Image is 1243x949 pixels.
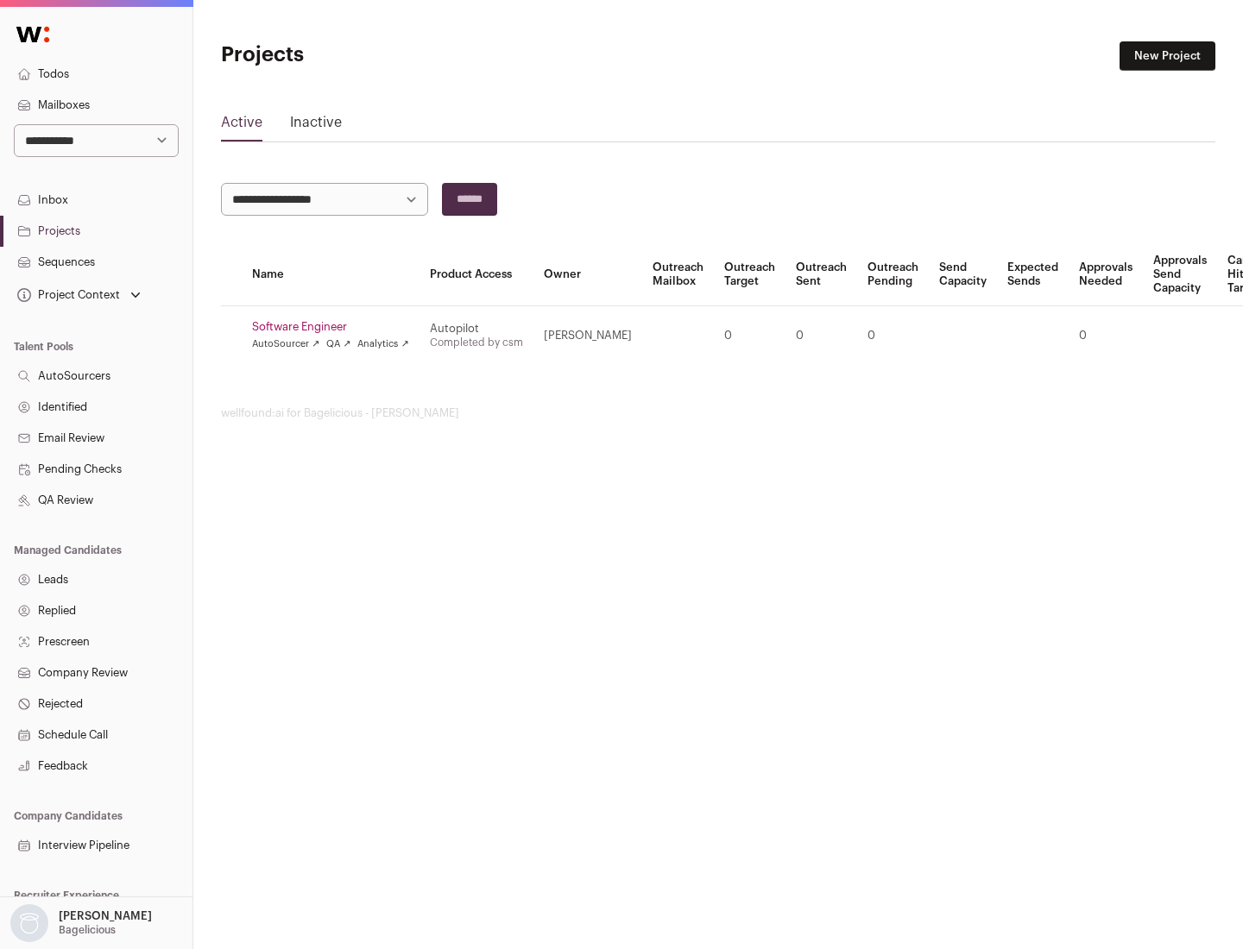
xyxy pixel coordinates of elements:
[290,112,342,140] a: Inactive
[642,243,714,306] th: Outreach Mailbox
[59,909,152,923] p: [PERSON_NAME]
[7,904,155,942] button: Open dropdown
[1069,243,1143,306] th: Approvals Needed
[221,406,1215,420] footer: wellfound:ai for Bagelicious - [PERSON_NAME]
[786,243,857,306] th: Outreach Sent
[7,17,59,52] img: Wellfound
[786,306,857,366] td: 0
[357,337,408,351] a: Analytics ↗
[14,288,120,302] div: Project Context
[929,243,997,306] th: Send Capacity
[533,243,642,306] th: Owner
[1143,243,1217,306] th: Approvals Send Capacity
[252,337,319,351] a: AutoSourcer ↗
[1069,306,1143,366] td: 0
[221,41,552,69] h1: Projects
[430,322,523,336] div: Autopilot
[533,306,642,366] td: [PERSON_NAME]
[221,112,262,140] a: Active
[242,243,420,306] th: Name
[326,337,350,351] a: QA ↗
[10,904,48,942] img: nopic.png
[420,243,533,306] th: Product Access
[1120,41,1215,71] a: New Project
[14,283,144,307] button: Open dropdown
[857,243,929,306] th: Outreach Pending
[714,306,786,366] td: 0
[997,243,1069,306] th: Expected Sends
[252,320,409,334] a: Software Engineer
[59,923,116,937] p: Bagelicious
[857,306,929,366] td: 0
[430,337,523,348] a: Completed by csm
[714,243,786,306] th: Outreach Target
